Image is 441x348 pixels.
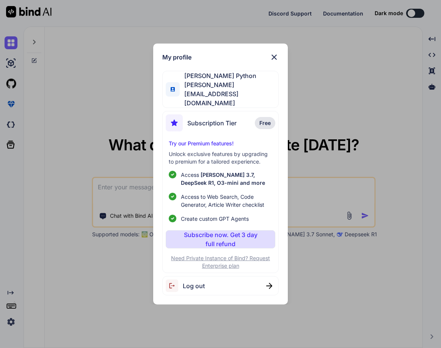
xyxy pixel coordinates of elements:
[166,114,183,131] img: subscription
[266,283,272,289] img: close
[181,171,272,187] p: Access
[183,281,205,290] span: Log out
[181,172,265,186] span: [PERSON_NAME] 3.7, DeepSeek R1, O3-mini and more
[166,279,183,292] img: logout
[180,71,278,80] span: [PERSON_NAME] Python
[166,230,275,248] button: Subscribe now. Get 3 day full refund
[259,119,271,127] span: Free
[169,215,176,222] img: checklist
[180,80,278,108] span: [PERSON_NAME][EMAIL_ADDRESS][DOMAIN_NAME]
[171,87,175,92] img: profile
[169,140,272,147] p: Try our Premium features!
[166,254,275,270] p: Need Private Instance of Bind? Request Enterprise plan
[181,193,272,209] span: Access to Web Search, Code Generator, Article Writer checklist
[169,193,176,200] img: checklist
[181,215,249,223] span: Create custom GPT Agents
[187,119,237,128] span: Subscription Tier
[169,171,176,178] img: checklist
[270,53,279,62] img: close
[180,230,261,248] p: Subscribe now. Get 3 day full refund
[162,53,191,62] h1: My profile
[169,150,272,165] p: Unlock exclusive features by upgrading to premium for a tailored experience.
